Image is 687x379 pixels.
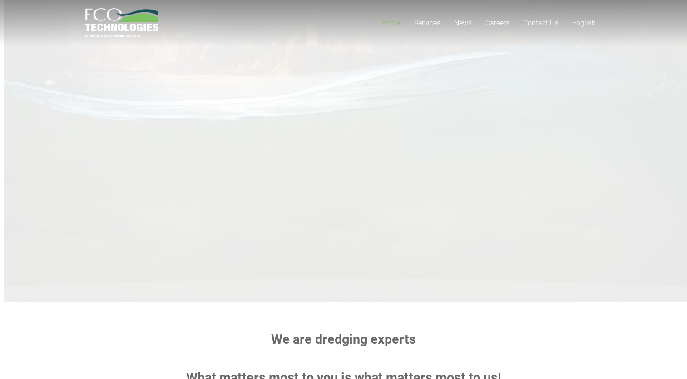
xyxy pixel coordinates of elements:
[414,19,440,27] span: Services
[206,153,492,162] rs-layer: Natural resources. Project timelines. Professional relationships.
[572,19,596,27] span: English
[485,19,509,27] span: Careers
[411,171,534,212] rs-layer: Most
[356,171,407,195] rs-layer: what
[85,8,159,38] a: logo_EcoTech_ASDR_RGB
[271,331,416,347] strong: We are dredging experts
[163,172,356,213] rs-layer: Protect
[454,19,472,27] span: News
[523,19,558,27] span: Contact Us
[356,189,409,212] rs-layer: matters
[381,19,400,27] span: Home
